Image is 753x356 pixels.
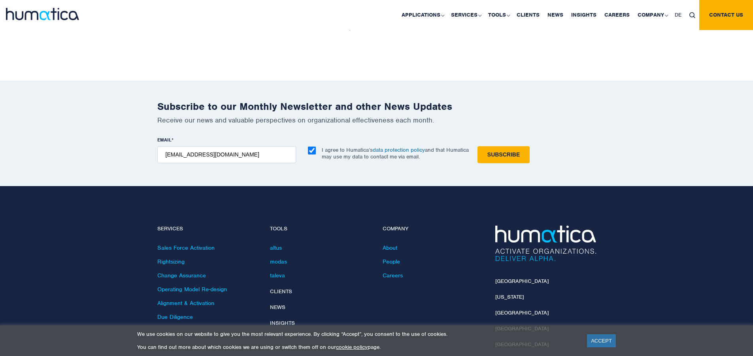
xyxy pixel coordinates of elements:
[308,147,316,154] input: I agree to Humatica’sdata protection policyand that Humatica may use my data to contact me via em...
[6,8,79,20] img: logo
[495,278,549,284] a: [GEOGRAPHIC_DATA]
[157,313,193,320] a: Due Diligence
[587,334,616,347] a: ACCEPT
[157,116,596,124] p: Receive our news and valuable perspectives on organizational effectiveness each month.
[270,272,285,279] a: taleva
[495,309,549,316] a: [GEOGRAPHIC_DATA]
[495,226,596,261] img: Humatica
[270,258,287,265] a: modas
[157,226,258,232] h4: Services
[137,331,577,337] p: We use cookies on our website to give you the most relevant experience. By clicking “Accept”, you...
[270,288,292,295] a: Clients
[495,294,524,300] a: [US_STATE]
[383,258,400,265] a: People
[270,244,282,251] a: altus
[157,286,227,293] a: Operating Model Re-design
[157,299,214,307] a: Alignment & Activation
[157,137,172,143] span: EMAIL
[689,12,695,18] img: search_icon
[675,11,681,18] span: DE
[157,244,215,251] a: Sales Force Activation
[157,258,185,265] a: Rightsizing
[270,304,285,311] a: News
[336,344,368,350] a: cookie policy
[157,100,596,113] h2: Subscribe to our Monthly Newsletter and other News Updates
[270,320,295,326] a: Insights
[157,272,206,279] a: Change Assurance
[383,272,403,279] a: Careers
[270,226,371,232] h4: Tools
[383,244,397,251] a: About
[157,146,296,163] input: name@company.com
[477,146,530,163] input: Subscribe
[373,147,425,153] a: data protection policy
[322,147,469,160] p: I agree to Humatica’s and that Humatica may use my data to contact me via email.
[383,226,483,232] h4: Company
[137,344,577,350] p: You can find out more about which cookies we are using or switch them off on our page.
